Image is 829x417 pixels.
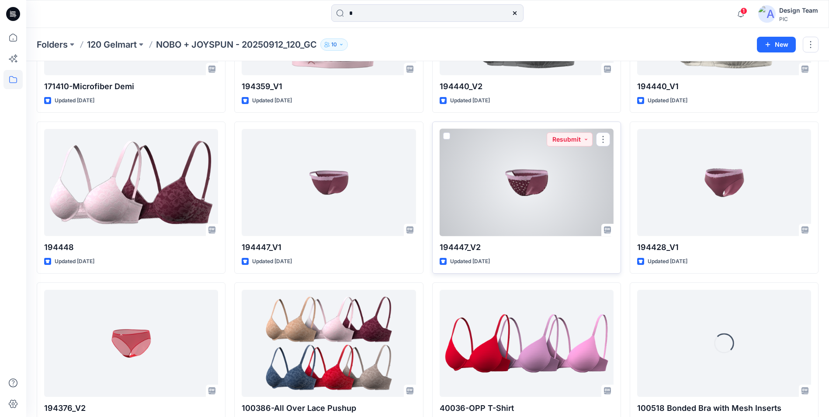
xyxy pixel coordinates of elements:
span: 1 [740,7,747,14]
p: Updated [DATE] [55,257,94,266]
p: Updated [DATE] [55,96,94,105]
p: 40036-OPP T-Shirt [440,402,614,414]
p: 100518 Bonded Bra with Mesh Inserts [637,402,811,414]
p: 194376_V2 [44,402,218,414]
p: NOBO + JOYSPUN - 20250912_120_GC [156,38,317,51]
p: Updated [DATE] [252,257,292,266]
p: 100386-All Over Lace Pushup [242,402,416,414]
p: 194359_V1 [242,80,416,93]
a: 194428_V1 [637,129,811,236]
button: 10 [320,38,348,51]
p: 194447_V1 [242,241,416,254]
p: 194440_V1 [637,80,811,93]
a: 194447_V2 [440,129,614,236]
a: 194448 [44,129,218,236]
p: 194447_V2 [440,241,614,254]
a: Folders [37,38,68,51]
p: Updated [DATE] [648,96,687,105]
a: 194447_V1 [242,129,416,236]
p: 194440_V2 [440,80,614,93]
button: New [757,37,796,52]
p: 171410-Microfiber Demi [44,80,218,93]
p: 194448 [44,241,218,254]
p: 194428_V1 [637,241,811,254]
img: avatar [758,5,776,23]
a: 120 Gelmart [87,38,137,51]
a: 194376_V2 [44,290,218,397]
p: Updated [DATE] [648,257,687,266]
a: 40036-OPP T-Shirt [440,290,614,397]
p: Updated [DATE] [450,257,490,266]
div: PIC [779,16,818,22]
p: 10 [331,40,337,49]
a: 100386-All Over Lace Pushup [242,290,416,397]
div: Design Team [779,5,818,16]
p: Updated [DATE] [450,96,490,105]
p: Updated [DATE] [252,96,292,105]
